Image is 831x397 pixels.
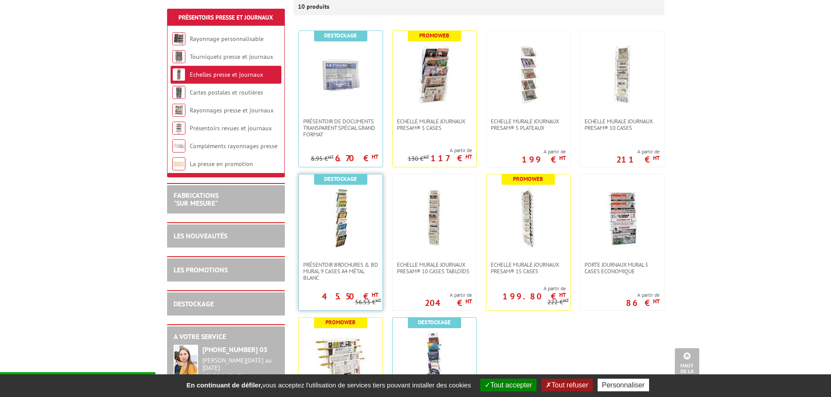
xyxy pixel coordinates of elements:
[299,118,383,138] a: PRÉSENTOIR DE DOCUMENTS TRANSPARENT SPÉCIAL GRAND FORMAT
[498,44,559,105] img: Echelle murale journaux Presam® 5 plateaux
[404,44,465,105] img: Echelle murale journaux Presam® 5 cases
[503,294,566,299] p: 199.80 €
[626,292,660,299] span: A partir de
[425,292,472,299] span: A partir de
[616,157,660,162] p: 211 €
[190,35,263,43] a: Rayonnage personnalisable
[174,299,214,308] a: DESTOCKAGE
[335,156,378,161] p: 6.70 €
[408,156,429,162] p: 130 €
[190,88,263,96] a: Cartes postales et routières
[486,285,566,292] span: A partir de
[592,44,653,105] img: Echelle murale journaux Presam® 10 cases
[486,118,570,131] a: Echelle murale journaux Presam® 5 plateaux
[172,68,185,81] img: Echelles presse et journaux
[355,299,381,305] p: 56.53 €
[465,153,472,160] sup: HT
[397,118,472,131] span: Echelle murale journaux Presam® 5 cases
[172,139,185,153] img: Compléments rayonnages presse
[585,118,660,131] span: Echelle murale journaux Presam® 10 cases
[418,319,451,326] b: Destockage
[547,299,569,305] p: 222 €
[424,154,429,160] sup: HT
[190,124,272,132] a: Présentoirs revues et journaux
[404,331,465,392] img: Présentoirs brochures muraux juxtaposables
[491,118,566,131] span: Echelle murale journaux Presam® 5 plateaux
[174,265,228,274] a: LES PROMOTIONS
[172,122,185,135] img: Présentoirs revues et journaux
[408,147,472,154] span: A partir de
[310,331,371,392] img: Présentoir mural 4 baguettes à journaux
[563,297,569,303] sup: HT
[393,118,476,131] a: Echelle murale journaux Presam® 5 cases
[522,148,566,155] span: A partir de
[513,175,543,183] b: Promoweb
[202,357,278,372] div: [PERSON_NAME][DATE] au [DATE]
[522,157,566,162] p: 199 €
[172,157,185,170] img: La presse en promotion
[372,153,378,160] sup: HT
[186,381,262,389] strong: En continuant de défiler,
[491,261,566,275] span: Echelle murale journaux Presam® 15 cases
[653,298,660,305] sup: HT
[172,50,185,63] img: Tourniquets presse et journaux
[174,191,219,207] a: FABRICATIONS"Sur Mesure"
[174,345,198,379] img: widget-service.jpg
[372,291,378,299] sup: HT
[190,142,277,150] a: Compléments rayonnages presse
[559,154,566,162] sup: HT
[202,345,267,354] strong: [PHONE_NUMBER] 03
[310,44,371,105] img: PRÉSENTOIR DE DOCUMENTS TRANSPARENT SPÉCIAL GRAND FORMAT
[174,231,227,240] a: LES NOUVEAUTÉS
[486,261,570,275] a: Echelle murale journaux Presam® 15 cases
[498,187,559,248] img: Echelle murale journaux Presam® 15 cases
[178,14,273,21] a: Présentoirs Presse et Journaux
[190,53,273,61] a: Tourniquets presse et journaux
[190,160,253,168] a: La presse en promotion
[541,379,592,391] button: Tout refuser
[616,148,660,155] span: A partir de
[580,118,664,131] a: Echelle murale journaux Presam® 10 cases
[310,187,371,248] img: Présentoir Brochures & BD mural 9 cases A4 métal blanc
[182,381,475,389] span: vous acceptez l'utilisation de services tiers pouvant installer des cookies
[172,86,185,99] img: Cartes postales et routières
[174,333,278,341] h2: A votre service
[404,187,465,248] img: Echelle murale journaux Presam® 10 cases tabloïds
[325,319,356,326] b: Promoweb
[322,294,378,299] p: 45.50 €
[190,71,263,78] a: Echelles presse et journaux
[311,156,334,162] p: 8.95 €
[585,261,660,275] span: Porte Journaux Mural 5 cases Economique
[172,32,185,45] img: Rayonnage personnalisable
[465,298,472,305] sup: HT
[592,187,653,248] img: Porte Journaux Mural 5 cases Economique
[299,261,383,281] a: Présentoir Brochures & BD mural 9 cases A4 métal blanc
[425,300,472,305] p: 204 €
[190,106,274,114] a: Rayonnages presse et journaux
[580,261,664,275] a: Porte Journaux Mural 5 cases Economique
[559,291,566,299] sup: HT
[172,104,185,117] img: Rayonnages presse et journaux
[324,175,357,183] b: Destockage
[598,379,649,391] button: Personnaliser (fenêtre modale)
[480,379,537,391] button: Tout accepter
[324,32,357,39] b: Destockage
[431,156,472,161] p: 117 €
[328,154,334,160] sup: HT
[376,297,381,303] sup: HT
[626,300,660,305] p: 86 €
[393,261,476,275] a: Echelle murale journaux Presam® 10 cases tabloïds
[397,261,472,275] span: Echelle murale journaux Presam® 10 cases tabloïds
[202,357,278,387] div: 08h30 à 12h30 13h30 à 17h30
[675,348,699,384] a: Haut de la page
[303,118,378,138] span: PRÉSENTOIR DE DOCUMENTS TRANSPARENT SPÉCIAL GRAND FORMAT
[419,32,449,39] b: Promoweb
[303,261,378,281] span: Présentoir Brochures & BD mural 9 cases A4 métal blanc
[653,154,660,162] sup: HT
